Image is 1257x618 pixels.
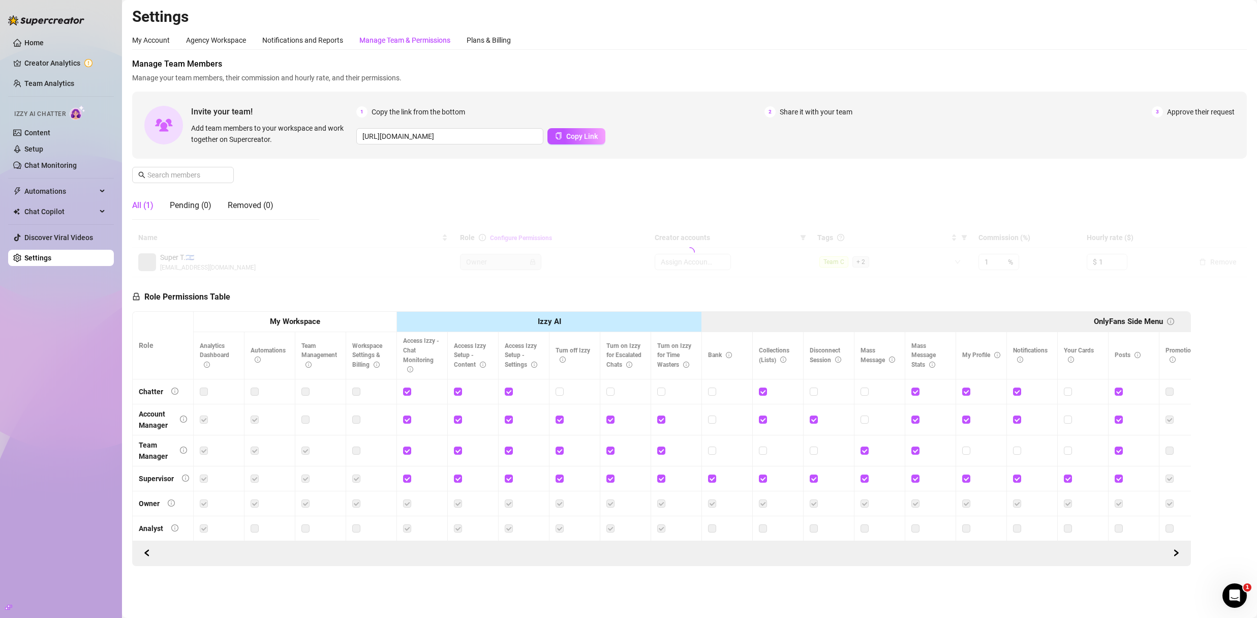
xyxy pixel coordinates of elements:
span: build [5,604,12,611]
div: Chatter [139,386,163,397]
span: Izzy AI Chatter [14,109,66,119]
span: Automations [251,347,286,364]
div: Removed (0) [228,199,273,212]
span: 1 [356,106,367,117]
a: Discover Viral Videos [24,233,93,242]
span: info-circle [204,362,210,368]
span: copy [555,132,562,139]
span: Share it with your team [780,106,852,117]
span: info-circle [835,357,841,363]
div: All (1) [132,199,154,212]
span: Manage your team members, their commission and hourly rate, and their permissions. [132,72,1247,83]
span: info-circle [180,447,187,454]
span: info-circle [889,357,895,363]
span: Access Izzy Setup - Settings [505,342,537,369]
img: logo-BBDzfeDw.svg [8,15,84,25]
a: Setup [24,145,43,153]
span: info-circle [374,362,380,368]
span: 2 [764,106,776,117]
span: 3 [1152,106,1163,117]
span: info-circle [180,416,187,423]
div: Analyst [139,523,163,534]
span: 1 [1243,583,1251,592]
span: Mass Message [861,347,895,364]
span: info-circle [1135,352,1141,358]
span: info-circle [929,362,935,368]
span: Mass Message Stats [911,342,936,369]
div: Notifications and Reports [262,35,343,46]
strong: Izzy AI [538,317,561,326]
div: Owner [139,498,160,509]
span: info-circle [683,362,689,368]
div: Agency Workspace [186,35,246,46]
div: Pending (0) [170,199,211,212]
a: Content [24,129,50,137]
span: info-circle [994,352,1000,358]
span: Your Cards [1064,347,1094,364]
span: info-circle [560,357,566,363]
span: Invite your team! [191,105,356,118]
iframe: Intercom live chat [1222,583,1247,608]
span: Notifications [1013,347,1048,364]
span: My Profile [962,351,1000,359]
span: Turn off Izzy [556,347,590,364]
strong: My Workspace [270,317,320,326]
span: info-circle [305,362,312,368]
span: info-circle [1068,357,1074,363]
div: My Account [132,35,170,46]
span: info-circle [480,362,486,368]
span: Bank [708,351,732,359]
span: Promotions [1166,347,1198,364]
span: info-circle [1017,357,1023,363]
span: info-circle [171,388,178,395]
div: Team Manager [139,439,172,462]
span: Analytics Dashboard [200,342,229,369]
span: info-circle [168,499,175,507]
span: lock [132,292,140,301]
span: Add team members to your workspace and work together on Supercreator. [191,123,352,145]
img: AI Chatter [70,105,85,120]
button: Scroll Backward [1168,545,1184,562]
span: info-circle [1167,318,1174,325]
span: info-circle [780,357,786,363]
span: Disconnect Session [810,347,841,364]
h5: Role Permissions Table [132,291,230,303]
span: Access Izzy Setup - Content [454,342,486,369]
span: info-circle [182,475,189,482]
a: Team Analytics [24,79,74,87]
a: Settings [24,254,51,262]
h2: Settings [132,7,1247,26]
span: info-circle [726,352,732,358]
span: info-circle [626,362,632,368]
div: Manage Team & Permissions [359,35,450,46]
span: info-circle [171,524,178,532]
button: Scroll Forward [139,545,155,562]
span: Collections (Lists) [759,347,789,364]
span: Workspace Settings & Billing [352,342,382,369]
a: Creator Analytics exclamation-circle [24,55,106,71]
span: info-circle [255,357,261,363]
button: Copy Link [547,128,605,144]
span: Chat Copilot [24,203,97,220]
span: info-circle [1170,357,1176,363]
span: info-circle [407,366,413,372]
span: Access Izzy - Chat Monitoring [403,337,439,373]
span: thunderbolt [13,187,21,195]
span: left [143,549,150,556]
span: Turn on Izzy for Time Wasters [657,342,691,369]
span: Copy the link from the bottom [372,106,465,117]
span: loading [685,247,695,257]
span: Manage Team Members [132,58,1247,70]
a: Home [24,39,44,47]
span: Turn on Izzy for Escalated Chats [606,342,641,369]
span: right [1173,549,1180,556]
span: Posts [1115,351,1141,359]
span: search [138,171,145,179]
input: Search members [147,169,220,181]
span: info-circle [531,362,537,368]
span: Approve their request [1167,106,1235,117]
span: Team Management [301,342,337,369]
img: Chat Copilot [13,208,20,215]
span: Copy Link [566,132,598,140]
div: Plans & Billing [467,35,511,46]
